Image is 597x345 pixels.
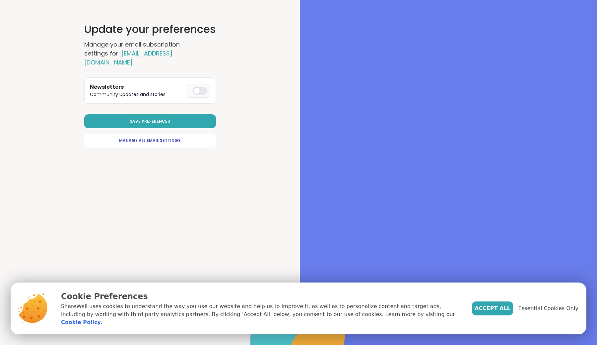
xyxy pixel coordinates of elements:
[61,290,461,302] p: Cookie Preferences
[84,49,172,66] span: [EMAIL_ADDRESS][DOMAIN_NAME]
[130,118,170,124] span: Save Preferences
[84,134,216,148] a: Manage All Email Settings
[84,40,204,67] h2: Manage your email subscription settings for:
[84,21,216,37] h1: Update your preferences
[61,318,102,326] a: Cookie Policy.
[61,302,461,326] p: ShareWell uses cookies to understand the way you use our website and help us to improve it, as we...
[472,301,513,315] button: Accept All
[518,304,578,312] span: Essential Cookies Only
[90,83,183,91] h3: Newsletters
[84,114,216,128] button: Save Preferences
[90,91,183,98] p: Community updates and stories
[119,138,181,144] span: Manage All Email Settings
[475,304,510,312] span: Accept All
